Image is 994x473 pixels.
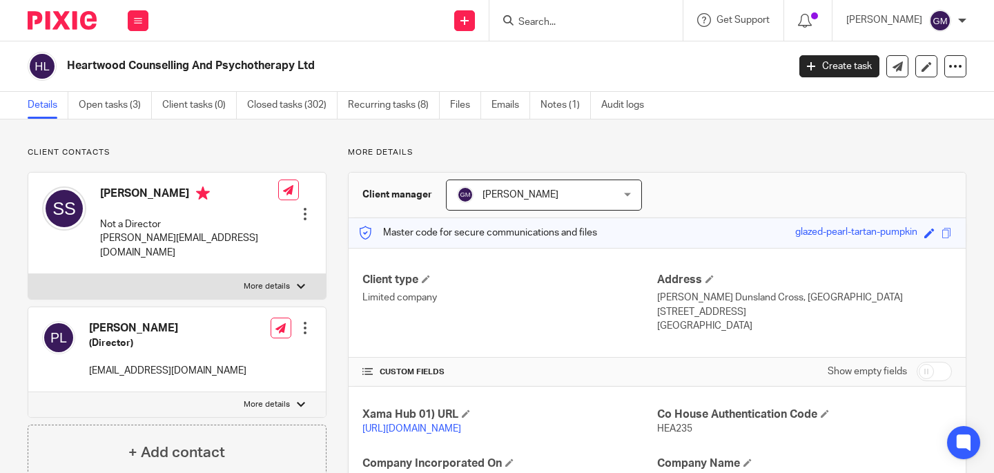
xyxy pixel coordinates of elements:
[89,364,246,378] p: [EMAIL_ADDRESS][DOMAIN_NAME]
[128,442,225,463] h4: + Add contact
[799,55,879,77] a: Create task
[79,92,152,119] a: Open tasks (3)
[100,218,278,231] p: Not a Director
[244,399,290,410] p: More details
[67,59,636,73] h2: Heartwood Counselling And Psychotherapy Ltd
[450,92,481,119] a: Files
[657,305,952,319] p: [STREET_ADDRESS]
[657,424,692,434] span: HEA235
[362,407,657,422] h4: Xama Hub 01) URL
[657,291,952,305] p: [PERSON_NAME] Dunsland Cross, [GEOGRAPHIC_DATA]
[657,456,952,471] h4: Company Name
[244,281,290,292] p: More details
[457,186,474,203] img: svg%3E
[795,225,917,241] div: glazed-pearl-tartan-pumpkin
[362,291,657,305] p: Limited company
[362,188,432,202] h3: Client manager
[89,321,246,336] h4: [PERSON_NAME]
[362,424,461,434] a: [URL][DOMAIN_NAME]
[491,92,530,119] a: Emails
[348,147,966,158] p: More details
[362,273,657,287] h4: Client type
[517,17,641,29] input: Search
[42,186,86,231] img: svg%3E
[657,407,952,422] h4: Co House Authentication Code
[657,319,952,333] p: [GEOGRAPHIC_DATA]
[28,147,327,158] p: Client contacts
[540,92,591,119] a: Notes (1)
[162,92,237,119] a: Client tasks (0)
[28,52,57,81] img: svg%3E
[89,336,246,350] h5: (Director)
[100,231,278,260] p: [PERSON_NAME][EMAIL_ADDRESS][DOMAIN_NAME]
[28,92,68,119] a: Details
[657,273,952,287] h4: Address
[28,11,97,30] img: Pixie
[483,190,558,200] span: [PERSON_NAME]
[828,365,907,378] label: Show empty fields
[362,367,657,378] h4: CUSTOM FIELDS
[196,186,210,200] i: Primary
[42,321,75,354] img: svg%3E
[247,92,338,119] a: Closed tasks (302)
[601,92,654,119] a: Audit logs
[929,10,951,32] img: svg%3E
[348,92,440,119] a: Recurring tasks (8)
[359,226,597,240] p: Master code for secure communications and files
[846,13,922,27] p: [PERSON_NAME]
[100,186,278,204] h4: [PERSON_NAME]
[717,15,770,25] span: Get Support
[362,456,657,471] h4: Company Incorporated On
